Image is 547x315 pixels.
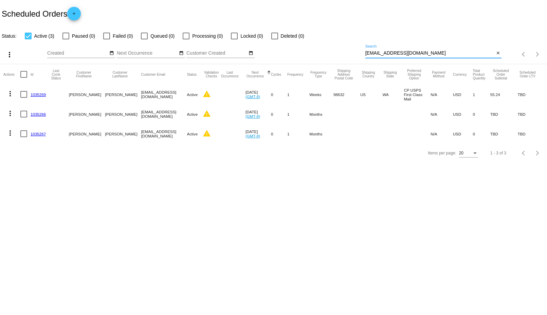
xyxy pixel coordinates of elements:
[105,124,141,144] mat-cell: [PERSON_NAME]
[245,104,271,124] mat-cell: [DATE]
[271,124,287,144] mat-cell: 0
[453,85,473,104] mat-cell: USD
[187,112,198,116] span: Active
[31,112,46,116] a: 1035266
[245,94,260,99] a: (GMT-8)
[2,7,81,20] h2: Scheduled Orders
[360,85,383,104] mat-cell: US
[203,110,211,118] mat-icon: warning
[113,32,133,40] span: Failed (0)
[453,104,473,124] mat-cell: USD
[271,104,287,124] mat-cell: 0
[404,85,431,104] mat-cell: CP USPS First Class Mail
[333,85,360,104] mat-cell: 98632
[249,51,253,56] mat-icon: date_range
[271,72,281,76] button: Change sorting for Cycles
[490,85,518,104] mat-cell: 55.24
[141,124,187,144] mat-cell: [EMAIL_ADDRESS][DOMAIN_NAME]
[517,71,537,78] button: Change sorting for LifetimeValue
[31,72,33,76] button: Change sorting for Id
[473,104,490,124] mat-cell: 0
[150,32,175,40] span: Queued (0)
[220,71,239,78] button: Change sorting for LastOccurrenceUtc
[6,109,14,117] mat-icon: more_vert
[49,69,63,80] button: Change sorting for LastProcessingCycleId
[490,151,506,155] div: 1 - 3 of 3
[203,64,220,85] mat-header-cell: Validation Checks
[31,92,46,97] a: 1035269
[309,71,327,78] button: Change sorting for FrequencyType
[3,64,20,85] mat-header-cell: Actions
[287,104,309,124] mat-cell: 1
[47,51,108,56] input: Created
[365,51,495,56] input: Search
[141,85,187,104] mat-cell: [EMAIL_ADDRESS][DOMAIN_NAME]
[490,69,512,80] button: Change sorting for Subtotal
[459,151,463,155] span: 20
[473,64,490,85] mat-header-cell: Total Product Quantity
[245,85,271,104] mat-cell: [DATE]
[203,90,211,98] mat-icon: warning
[496,51,500,56] mat-icon: close
[517,104,543,124] mat-cell: TBD
[309,104,333,124] mat-cell: Months
[517,85,543,104] mat-cell: TBD
[287,124,309,144] mat-cell: 1
[187,72,197,76] button: Change sorting for Status
[105,85,141,104] mat-cell: [PERSON_NAME]
[105,71,135,78] button: Change sorting for CustomerLastName
[490,104,518,124] mat-cell: TBD
[105,104,141,124] mat-cell: [PERSON_NAME]
[31,132,46,136] a: 1035267
[69,71,99,78] button: Change sorting for CustomerFirstName
[6,129,14,137] mat-icon: more_vert
[245,114,260,118] a: (GMT-8)
[287,85,309,104] mat-cell: 1
[309,124,333,144] mat-cell: Months
[69,85,105,104] mat-cell: [PERSON_NAME]
[494,50,502,57] button: Clear
[473,85,490,104] mat-cell: 1
[245,124,271,144] mat-cell: [DATE]
[473,124,490,144] mat-cell: 0
[309,85,333,104] mat-cell: Weeks
[70,11,78,19] mat-icon: add
[109,51,114,56] mat-icon: date_range
[453,124,473,144] mat-cell: USD
[333,69,354,80] button: Change sorting for ShippingPostcode
[240,32,263,40] span: Locked (0)
[192,32,223,40] span: Processing (0)
[179,51,184,56] mat-icon: date_range
[271,85,287,104] mat-cell: 0
[187,92,198,97] span: Active
[6,90,14,98] mat-icon: more_vert
[203,129,211,137] mat-icon: warning
[431,104,453,124] mat-cell: N/A
[2,33,17,39] span: Status:
[141,104,187,124] mat-cell: [EMAIL_ADDRESS][DOMAIN_NAME]
[531,48,544,61] button: Next page
[72,32,95,40] span: Paused (0)
[360,71,377,78] button: Change sorting for ShippingCountry
[404,69,424,80] button: Change sorting for PreferredShippingOption
[34,32,54,40] span: Active (3)
[459,151,478,156] mat-select: Items per page:
[383,85,404,104] mat-cell: WA
[517,146,531,160] button: Previous page
[431,85,453,104] mat-cell: N/A
[187,132,198,136] span: Active
[69,124,105,144] mat-cell: [PERSON_NAME]
[245,134,260,138] a: (GMT-8)
[287,72,303,76] button: Change sorting for Frequency
[186,51,248,56] input: Customer Created
[531,146,544,160] button: Next page
[517,124,543,144] mat-cell: TBD
[5,51,14,59] mat-icon: more_vert
[245,71,265,78] button: Change sorting for NextOccurrenceUtc
[383,71,398,78] button: Change sorting for ShippingState
[490,124,518,144] mat-cell: TBD
[141,72,165,76] button: Change sorting for CustomerEmail
[453,72,467,76] button: Change sorting for CurrencyIso
[281,32,304,40] span: Deleted (0)
[117,51,178,56] input: Next Occurrence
